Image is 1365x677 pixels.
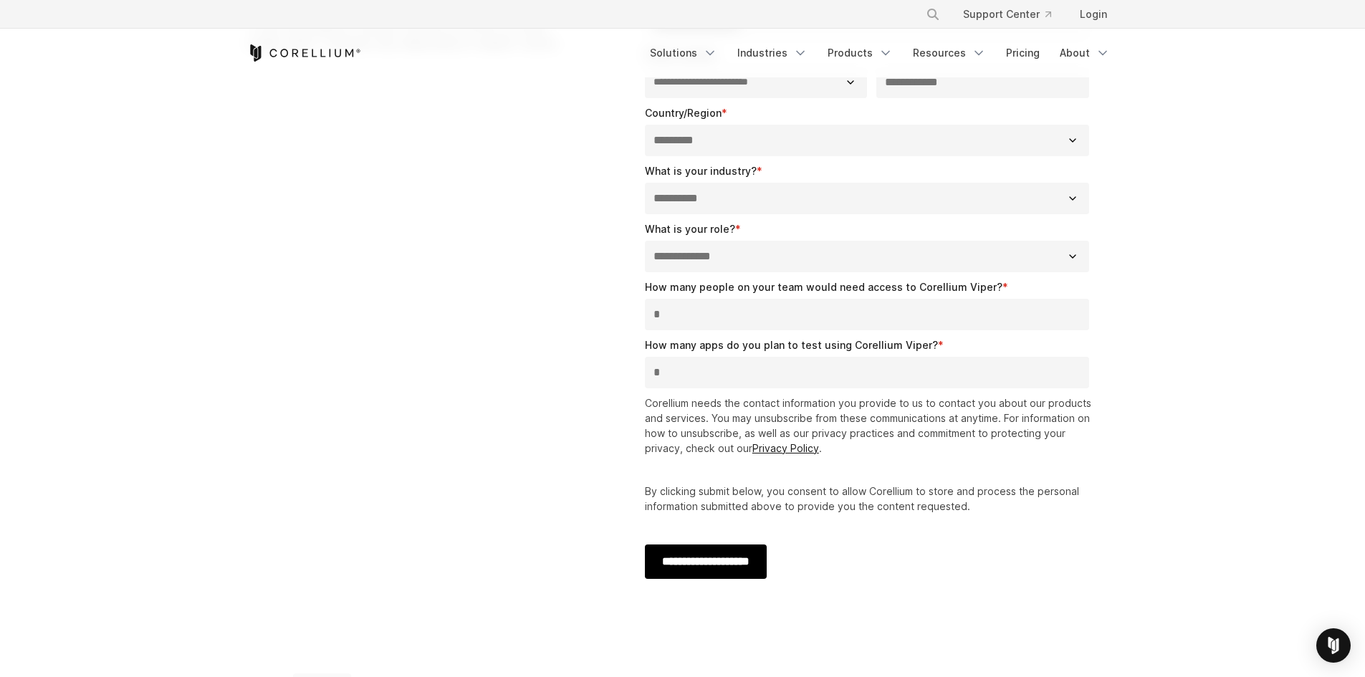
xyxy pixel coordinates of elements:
span: What is your role? [645,223,735,235]
div: Navigation Menu [909,1,1119,27]
a: Corellium Home [247,44,361,62]
a: Resources [904,40,995,66]
div: Navigation Menu [641,40,1119,66]
a: About [1051,40,1119,66]
span: What is your industry? [645,165,757,177]
a: Solutions [641,40,726,66]
div: Open Intercom Messenger [1316,628,1351,663]
p: Corellium needs the contact information you provide to us to contact you about our products and s... [645,395,1096,456]
p: By clicking submit below, you consent to allow Corellium to store and process the personal inform... [645,484,1096,514]
a: Industries [729,40,816,66]
span: How many people on your team would need access to Corellium Viper? [645,281,1002,293]
a: Support Center [952,1,1063,27]
span: Country/Region [645,107,722,119]
span: How many apps do you plan to test using Corellium Viper? [645,339,938,351]
a: Pricing [997,40,1048,66]
button: Search [920,1,946,27]
a: Login [1068,1,1119,27]
a: Privacy Policy [752,442,819,454]
a: Products [819,40,901,66]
